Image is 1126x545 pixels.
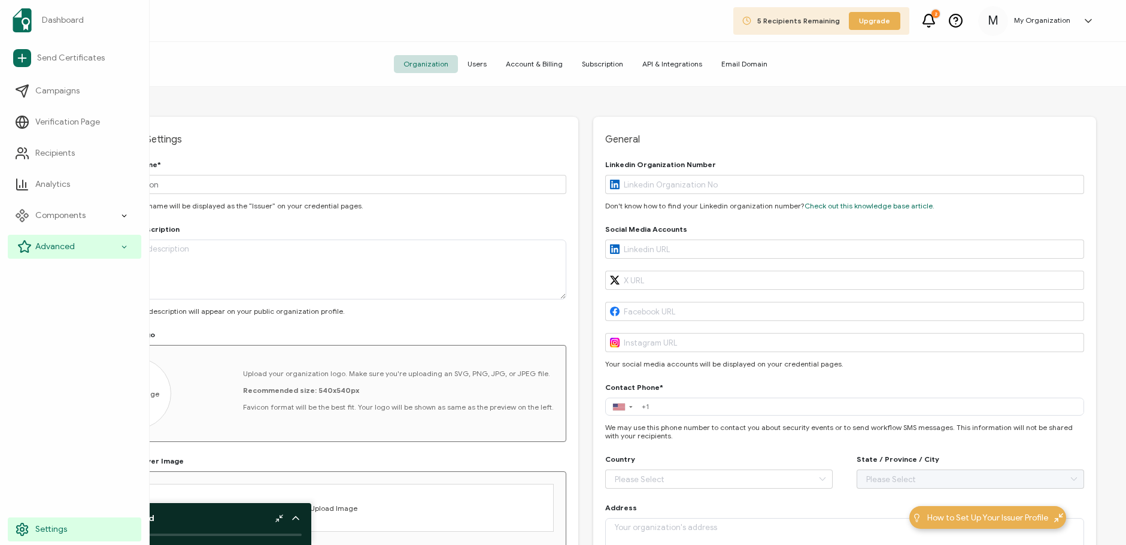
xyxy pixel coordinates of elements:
span: Dashboard [42,14,84,26]
p: Don't know how to find your Linkedin organization number? [605,202,1085,210]
h2: Country [605,455,635,464]
h2: Linkedin Organization Number [605,161,716,169]
input: 5xx [638,400,1083,413]
span: Email Domain [712,55,777,73]
a: Check out this knowledge base article. [805,201,934,210]
input: Please Select [605,470,833,489]
input: Linkedin URL [605,240,1085,259]
a: Verification Page [8,110,141,134]
input: Organization name [87,175,566,194]
span: M [988,12,998,30]
span: Organization [394,55,458,73]
span: Account & Billing [496,55,572,73]
span: Issuer Profile Settings [87,134,566,146]
input: Facebook URL [605,302,1085,321]
img: minimize-icon.svg [1054,513,1063,522]
iframe: Chat Widget [1066,488,1126,545]
h2: Address [605,504,637,512]
a: Settings [8,517,141,541]
p: Your organization description will appear on your public organization profile. [87,307,566,316]
div: 2 [931,10,940,18]
p: Upload your organization logo. Make sure you're uploading an SVG, PNG, JPG, or JPEG file. Favicon... [243,370,554,411]
span: Users [458,55,496,73]
span: Upload Image [310,504,357,513]
span: 5 Recipients Remaining [757,16,840,25]
input: Linkedin Organization No [605,175,1085,194]
span: How to Set Up Your Issuer Profile [927,511,1048,524]
img: Linkedin logo [610,180,620,189]
h5: My Organization [1014,16,1070,25]
span: Campaigns [35,85,80,97]
a: Campaigns [8,79,141,103]
p: We may use this phone number to contact you about security events or to send workflow SMS message... [605,423,1085,440]
a: Dashboard [8,4,141,37]
p: Your organization name will be displayed as the “Issuer” on your credential pages. [87,202,566,210]
span: Upgrade [859,16,890,26]
span: API & Integrations [633,55,712,73]
span: Send Certificates [37,52,105,64]
p: Your social media accounts will be displayed on your credential pages. [605,360,1085,368]
h2: Social Media Accounts [605,225,687,234]
span: Advanced [35,241,75,253]
span: Components [35,210,86,222]
span: Verification Page [35,116,100,128]
span: Recipients [35,147,75,159]
h2: State / Province / City [857,455,939,464]
span: Analytics [35,178,70,190]
span: General [605,134,1085,146]
a: Recipients [8,141,141,165]
span: ▼ [628,404,634,408]
h2: Contact Phone* [605,383,663,392]
img: sertifier-logomark-colored.svg [13,8,32,32]
input: Instagram URL [605,333,1085,352]
a: Send Certificates [8,44,141,72]
span: Settings [35,523,67,535]
input: Please Select [857,470,1084,489]
b: Recommended size: 540x540px [243,386,359,395]
a: Analytics [8,172,141,196]
input: X URL [605,271,1085,290]
span: Subscription [572,55,633,73]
